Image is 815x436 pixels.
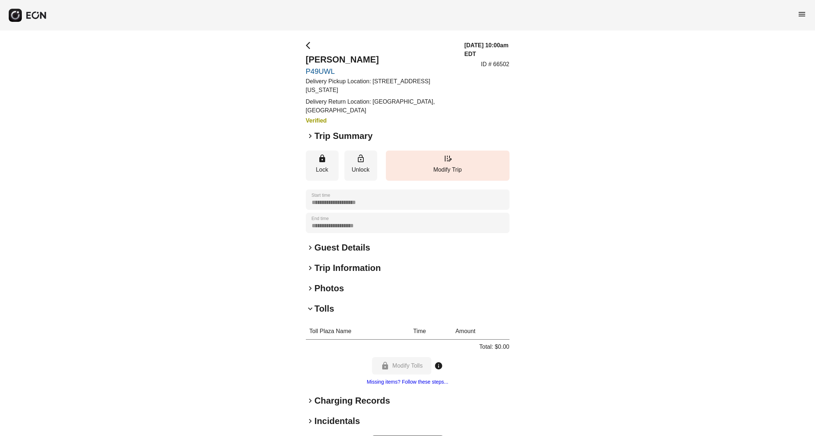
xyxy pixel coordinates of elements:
[315,262,381,274] h2: Trip Information
[386,151,510,181] button: Modify Trip
[306,151,339,181] button: Lock
[306,77,456,95] p: Delivery Pickup Location: [STREET_ADDRESS][US_STATE]
[367,379,448,385] a: Missing items? Follow these steps...
[356,154,365,163] span: lock_open
[306,132,315,140] span: keyboard_arrow_right
[306,41,315,50] span: arrow_back_ios
[464,41,510,59] h3: [DATE] 10:00am EDT
[306,97,456,115] p: Delivery Return Location: [GEOGRAPHIC_DATA], [GEOGRAPHIC_DATA]
[306,304,315,313] span: keyboard_arrow_down
[348,165,373,174] p: Unlock
[306,264,315,272] span: keyboard_arrow_right
[306,396,315,405] span: keyboard_arrow_right
[315,303,334,315] h2: Tolls
[306,323,410,340] th: Toll Plaza Name
[315,415,360,427] h2: Incidentals
[306,54,456,65] h2: [PERSON_NAME]
[315,395,390,407] h2: Charging Records
[306,67,456,76] a: P49UWL
[315,130,373,142] h2: Trip Summary
[344,151,377,181] button: Unlock
[798,10,806,19] span: menu
[318,154,327,163] span: lock
[306,116,456,125] h3: Verified
[306,243,315,252] span: keyboard_arrow_right
[443,154,452,163] span: edit_road
[306,417,315,425] span: keyboard_arrow_right
[479,343,510,351] p: Total: $0.00
[315,242,370,253] h2: Guest Details
[481,60,509,69] p: ID # 66502
[389,165,506,174] p: Modify Trip
[306,284,315,293] span: keyboard_arrow_right
[410,323,452,340] th: Time
[315,283,344,294] h2: Photos
[452,323,509,340] th: Amount
[309,165,335,174] p: Lock
[434,361,443,370] span: info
